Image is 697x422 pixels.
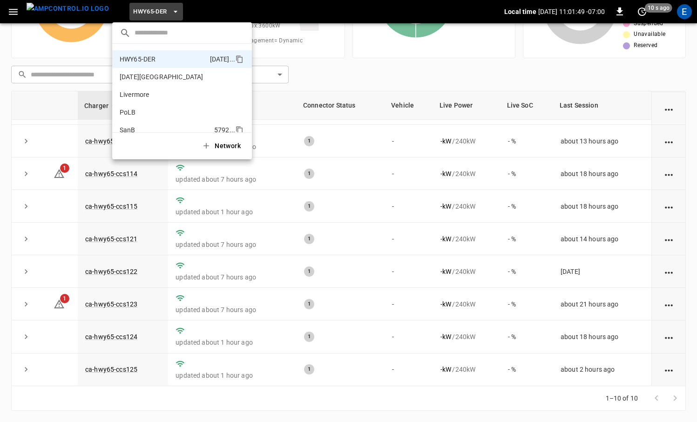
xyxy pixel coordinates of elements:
p: Livermore [120,90,212,99]
p: SanB [120,125,210,135]
div: copy [235,54,245,65]
p: PoLB [120,108,210,117]
p: [DATE][GEOGRAPHIC_DATA] [120,72,211,82]
div: copy [235,124,245,136]
p: HWY65-DER [120,54,206,64]
button: Network [196,136,248,156]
